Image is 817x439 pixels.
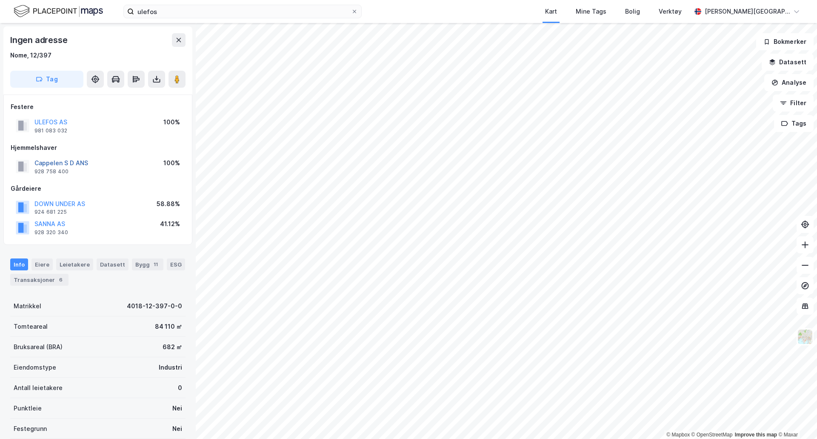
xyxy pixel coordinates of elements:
div: Antall leietakere [14,383,63,393]
div: Info [10,258,28,270]
div: Kontrollprogram for chat [774,398,817,439]
div: 981 083 032 [34,127,67,134]
div: Mine Tags [576,6,606,17]
div: Eiendomstype [14,362,56,373]
div: Kart [545,6,557,17]
div: Bygg [132,258,163,270]
div: 58.88% [157,199,180,209]
div: [PERSON_NAME][GEOGRAPHIC_DATA] [705,6,790,17]
a: Mapbox [666,432,690,438]
div: 84 110 ㎡ [155,321,182,332]
div: Hjemmelshaver [11,143,185,153]
div: Datasett [97,258,129,270]
div: 11 [151,260,160,269]
button: Bokmerker [756,33,814,50]
div: Gårdeiere [11,184,185,194]
div: 928 320 340 [34,229,68,236]
button: Tags [774,115,814,132]
iframe: Chat Widget [774,398,817,439]
div: Ingen adresse [10,33,69,47]
a: Improve this map [735,432,777,438]
div: Transaksjoner [10,274,69,286]
div: Leietakere [56,258,93,270]
div: 4018-12-397-0-0 [127,301,182,311]
button: Analyse [764,74,814,91]
div: Festegrunn [14,424,47,434]
div: 100% [163,158,180,168]
div: Tomteareal [14,321,48,332]
img: logo.f888ab2527a4732fd821a326f86c7f29.svg [14,4,103,19]
div: 100% [163,117,180,127]
div: Eiere [31,258,53,270]
div: 924 681 225 [34,209,67,215]
div: Verktøy [659,6,682,17]
div: 0 [178,383,182,393]
div: Bruksareal (BRA) [14,342,63,352]
button: Filter [773,95,814,112]
div: 928 758 400 [34,168,69,175]
div: Nome, 12/397 [10,50,51,60]
div: Punktleie [14,403,42,413]
div: Bolig [625,6,640,17]
div: Industri [159,362,182,373]
div: Festere [11,102,185,112]
div: Nei [172,424,182,434]
img: Z [797,329,813,345]
div: Nei [172,403,182,413]
button: Datasett [762,54,814,71]
input: Søk på adresse, matrikkel, gårdeiere, leietakere eller personer [134,5,351,18]
div: Matrikkel [14,301,41,311]
button: Tag [10,71,83,88]
div: 41.12% [160,219,180,229]
a: OpenStreetMap [691,432,733,438]
div: 6 [57,275,65,284]
div: ESG [167,258,185,270]
div: 682 ㎡ [163,342,182,352]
